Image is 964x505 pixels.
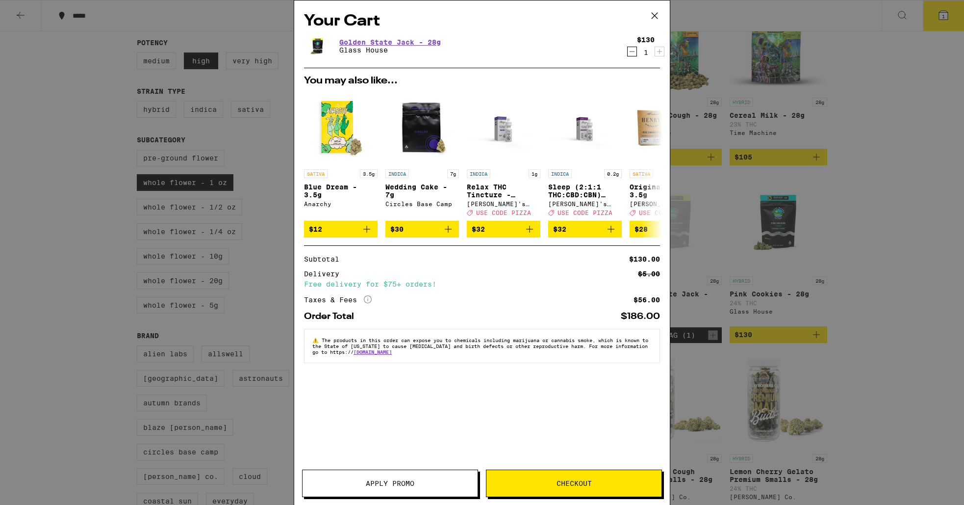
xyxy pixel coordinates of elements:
[638,270,660,277] div: $5.00
[548,91,622,221] a: Open page for Sleep (2:1:1 THC:CBD:CBN) Tincture - 200mg from Mary's Medicinals
[548,169,572,178] p: INDICA
[304,281,660,288] div: Free delivery for $75+ orders!
[467,91,540,221] a: Open page for Relax THC Tincture - 1000mg from Mary's Medicinals
[548,183,622,199] p: Sleep (2:1:1 THC:CBD:CBN) Tincture - 200mg
[339,46,441,54] p: Glass House
[312,337,322,343] span: ⚠️
[627,47,637,56] button: Decrement
[630,183,703,199] p: Original Haze - 3.5g
[604,169,622,178] p: 0.2g
[472,225,485,233] span: $32
[553,225,566,233] span: $32
[629,256,660,263] div: $130.00
[557,480,592,487] span: Checkout
[304,91,378,221] a: Open page for Blue Dream - 3.5g from Anarchy
[630,91,703,221] a: Open page for Original Haze - 3.5g from Henry's Original
[529,169,540,178] p: 1g
[304,32,331,60] img: Glass House - Golden State Jack - 28g
[304,270,346,277] div: Delivery
[304,312,361,321] div: Order Total
[304,295,372,304] div: Taxes & Fees
[385,201,459,207] div: Circles Base Camp
[304,10,660,32] h2: Your Cart
[385,221,459,238] button: Add to bag
[304,256,346,263] div: Subtotal
[634,296,660,303] div: $56.00
[476,210,531,216] span: USE CODE PIZZA
[339,38,441,46] a: Golden State Jack - 28g
[630,201,703,207] div: [PERSON_NAME] Original
[447,169,459,178] p: 7g
[309,225,322,233] span: $12
[630,91,703,164] img: Henry's Original - Original Haze - 3.5g
[558,210,612,216] span: USE CODE PIZZA
[304,201,378,207] div: Anarchy
[639,210,694,216] span: USE CODE PIZZA
[467,169,490,178] p: INDICA
[366,480,414,487] span: Apply Promo
[312,337,648,355] span: The products in this order can expose you to chemicals including marijuana or cannabis smoke, whi...
[548,221,622,238] button: Add to bag
[630,169,653,178] p: SATIVA
[385,91,459,221] a: Open page for Wedding Cake - 7g from Circles Base Camp
[304,76,660,86] h2: You may also like...
[304,91,378,164] img: Anarchy - Blue Dream - 3.5g
[385,169,409,178] p: INDICA
[634,225,648,233] span: $28
[385,91,459,164] img: Circles Base Camp - Wedding Cake - 7g
[302,470,478,497] button: Apply Promo
[467,221,540,238] button: Add to bag
[637,49,655,56] div: 1
[548,201,622,207] div: [PERSON_NAME]'s Medicinals
[467,201,540,207] div: [PERSON_NAME]'s Medicinals
[390,225,404,233] span: $30
[360,169,378,178] p: 3.5g
[630,221,703,238] button: Add to bag
[304,183,378,199] p: Blue Dream - 3.5g
[655,47,664,56] button: Increment
[467,183,540,199] p: Relax THC Tincture - 1000mg
[467,91,540,164] img: Mary's Medicinals - Relax THC Tincture - 1000mg
[304,221,378,238] button: Add to bag
[486,470,662,497] button: Checkout
[385,183,459,199] p: Wedding Cake - 7g
[637,36,655,44] div: $130
[354,349,392,355] a: [DOMAIN_NAME]
[621,312,660,321] div: $186.00
[548,91,622,164] img: Mary's Medicinals - Sleep (2:1:1 THC:CBD:CBN) Tincture - 200mg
